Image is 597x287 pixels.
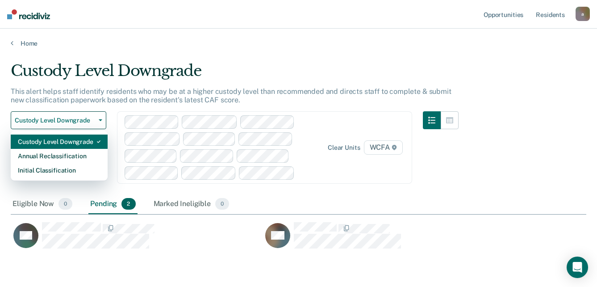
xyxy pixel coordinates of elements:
[11,194,74,214] div: Eligible Now0
[576,7,590,21] button: a
[364,140,403,155] span: WCFA
[11,87,451,104] p: This alert helps staff identify residents who may be at a higher custody level than recommended a...
[215,198,229,210] span: 0
[121,198,135,210] span: 2
[88,194,137,214] div: Pending2
[567,257,588,278] div: Open Intercom Messenger
[18,163,100,177] div: Initial Classification
[58,198,72,210] span: 0
[11,222,263,257] div: CaseloadOpportunityCell-00634089
[263,222,514,257] div: CaseloadOpportunityCell-00450244
[11,39,586,47] a: Home
[18,149,100,163] div: Annual Reclassification
[11,62,459,87] div: Custody Level Downgrade
[7,9,50,19] img: Recidiviz
[18,135,100,149] div: Custody Level Downgrade
[152,194,231,214] div: Marked Ineligible0
[15,117,95,124] span: Custody Level Downgrade
[328,144,360,152] div: Clear units
[11,111,106,129] button: Custody Level Downgrade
